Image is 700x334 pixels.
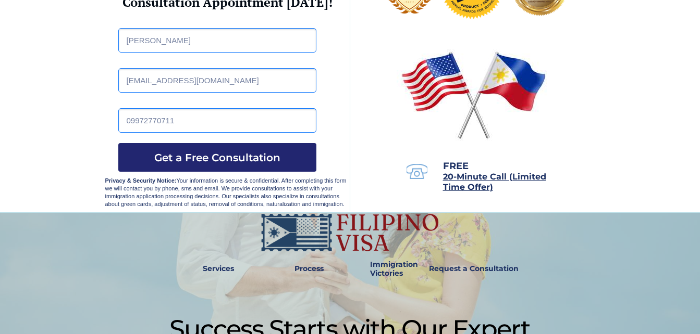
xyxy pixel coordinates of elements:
[366,257,401,281] a: Immigration Victories
[443,160,469,172] span: FREE
[443,172,546,192] span: 20-Minute Call (Limited Time Offer)
[105,177,177,184] strong: Privacy & Security Notice:
[429,264,519,273] strong: Request a Consultation
[443,173,546,191] a: 20-Minute Call (Limited Time Offer)
[294,264,324,273] strong: Process
[118,143,316,172] button: Get a Free Consultation
[118,108,316,133] input: Phone Number
[105,177,347,207] span: Your information is secure & confidential. After completing this form we will contact you by phon...
[424,257,523,281] a: Request a Consultation
[203,264,234,273] strong: Services
[118,151,316,164] span: Get a Free Consultation
[370,260,418,278] strong: Immigration Victories
[118,68,316,93] input: Email
[289,257,329,281] a: Process
[118,28,316,53] input: Full Name
[196,257,241,281] a: Services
